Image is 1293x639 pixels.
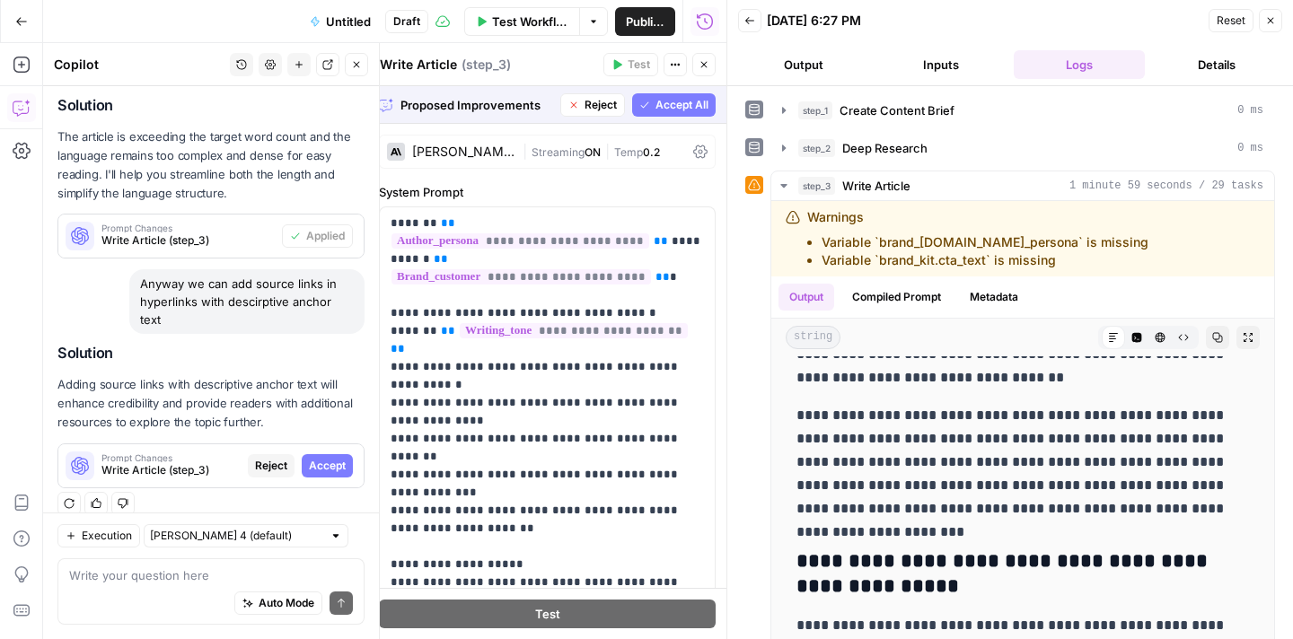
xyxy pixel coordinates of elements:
[738,50,869,79] button: Output
[786,326,840,349] span: string
[302,454,353,477] button: Accept
[614,145,643,159] span: Temp
[326,13,371,31] span: Untitled
[626,13,664,31] span: Publish
[798,177,835,195] span: step_3
[603,53,658,76] button: Test
[840,101,954,119] span: Create Content Brief
[959,284,1029,311] button: Metadata
[57,524,140,547] button: Execution
[282,224,353,248] button: Applied
[57,345,365,362] h2: Solution
[842,177,910,195] span: Write Article
[523,142,532,160] span: |
[778,284,834,311] button: Output
[560,93,625,117] button: Reject
[248,454,295,477] button: Reject
[615,7,675,36] button: Publish
[1069,178,1263,194] span: 1 minute 59 seconds / 29 tasks
[101,232,275,249] span: Write Article (step_3)
[57,127,365,204] p: The article is exceeding the target word count and the language remains too complex and dense for...
[798,139,835,157] span: step_2
[57,375,365,432] p: Adding source links with descriptive anchor text will enhance credibility and provide readers wit...
[601,142,614,160] span: |
[643,145,660,159] span: 0.2
[876,50,1007,79] button: Inputs
[379,183,716,201] label: System Prompt
[54,56,224,74] div: Copilot
[259,595,314,611] span: Auto Mode
[822,251,1148,269] li: Variable `brand_kit.cta_text` is missing
[771,171,1274,200] button: 1 minute 59 seconds / 29 tasks
[585,145,601,159] span: ON
[841,284,952,311] button: Compiled Prompt
[400,96,553,114] span: Proposed Improvements
[1209,9,1253,32] button: Reset
[492,13,568,31] span: Test Workflow
[379,600,716,628] button: Test
[585,97,617,113] span: Reject
[82,528,132,544] span: Execution
[129,269,365,334] div: Anyway we can add source links in hyperlinks with descirptive anchor text
[393,13,420,30] span: Draft
[462,56,511,74] span: ( step_3 )
[412,145,515,158] div: [PERSON_NAME] 4
[798,101,832,119] span: step_1
[464,7,579,36] button: Test Workflow
[299,7,382,36] button: Untitled
[771,96,1274,125] button: 0 ms
[655,97,708,113] span: Accept All
[309,458,346,474] span: Accept
[807,208,1148,269] div: Warnings
[535,605,560,623] span: Test
[1237,102,1263,118] span: 0 ms
[822,233,1148,251] li: Variable `brand_[DOMAIN_NAME]_persona` is missing
[101,223,275,232] span: Prompt Changes
[1152,50,1283,79] button: Details
[628,57,650,73] span: Test
[842,139,928,157] span: Deep Research
[1237,140,1263,156] span: 0 ms
[101,462,241,478] span: Write Article (step_3)
[57,97,365,114] h2: Solution
[101,453,241,462] span: Prompt Changes
[306,228,345,244] span: Applied
[234,591,322,615] button: Auto Mode
[532,145,585,159] span: Streaming
[632,93,716,117] button: Accept All
[1217,13,1245,29] span: Reset
[150,527,322,545] input: Claude Sonnet 4 (default)
[1014,50,1145,79] button: Logs
[255,458,287,474] span: Reject
[380,56,457,74] textarea: Write Article
[771,134,1274,162] button: 0 ms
